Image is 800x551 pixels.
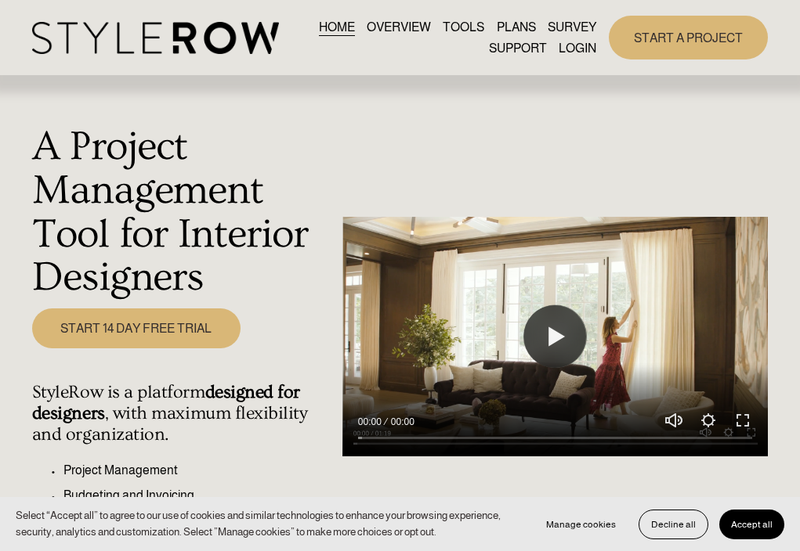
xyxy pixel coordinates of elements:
button: Accept all [719,510,784,539]
span: SUPPORT [489,39,547,58]
span: Decline all [651,519,696,530]
strong: designed for designers [32,382,305,423]
a: TOOLS [443,16,484,38]
span: Accept all [731,519,773,530]
button: Decline all [639,510,708,539]
div: Current time [358,414,386,430]
h1: A Project Management Tool for Interior Designers [32,125,334,300]
a: START A PROJECT [609,16,768,59]
h4: StyleRow is a platform , with maximum flexibility and organization. [32,382,334,446]
a: START 14 DAY FREE TRIAL [32,308,241,348]
a: LOGIN [559,38,596,59]
a: folder dropdown [489,38,547,59]
button: Manage cookies [534,510,628,539]
p: Budgeting and Invoicing [63,486,334,505]
a: PLANS [497,16,536,38]
input: Seek [358,432,752,443]
p: Select “Accept all” to agree to our use of cookies and similar technologies to enhance your brows... [16,508,519,540]
span: Manage cookies [546,519,616,530]
button: Play [523,305,586,368]
a: OVERVIEW [367,16,431,38]
a: HOME [319,16,355,38]
p: Project Management [63,461,334,480]
img: StyleRow [32,22,279,54]
div: Duration [386,414,418,430]
a: SURVEY [548,16,596,38]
